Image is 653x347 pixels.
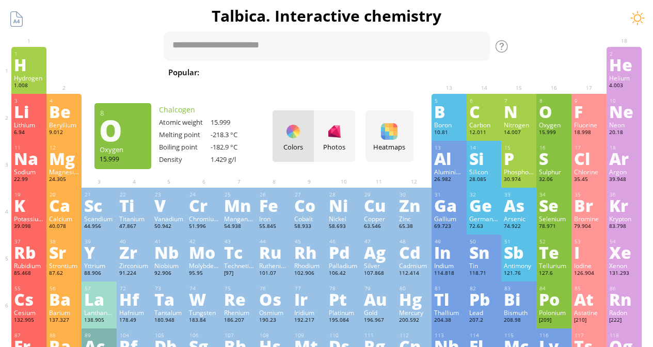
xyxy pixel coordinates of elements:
[400,238,429,245] div: 48
[539,244,569,260] div: Te
[469,176,499,184] div: 28.085
[259,270,289,278] div: 101.07
[84,244,114,260] div: Y
[329,308,359,317] div: Platinum
[85,285,114,292] div: 57
[609,176,639,184] div: 39.948
[574,261,604,270] div: Iodine
[434,270,464,278] div: 114.818
[539,150,569,167] div: S
[119,261,149,270] div: Zirconium
[469,168,499,176] div: Silicon
[119,223,149,231] div: 47.867
[84,317,114,325] div: 138.905
[14,144,44,151] div: 11
[504,285,534,292] div: 83
[84,270,114,278] div: 88.906
[14,121,44,129] div: Lithium
[224,214,254,223] div: Manganese
[609,82,639,90] div: 4.003
[470,285,499,292] div: 82
[434,121,464,129] div: Boron
[154,270,184,278] div: 92.906
[610,51,639,57] div: 2
[469,291,499,307] div: Pb
[189,291,219,307] div: W
[469,261,499,270] div: Tin
[49,308,79,317] div: Barium
[189,214,219,223] div: Chromium
[84,291,114,307] div: La
[49,168,79,176] div: Magnesium
[211,155,262,164] div: 1.429 g/l
[329,261,359,270] div: Palladium
[469,214,499,223] div: Germanium
[364,223,394,231] div: 63.546
[14,261,44,270] div: Rubidium
[224,291,254,307] div: Re
[539,285,569,292] div: 84
[49,223,79,231] div: 40.078
[294,197,324,213] div: Co
[294,308,324,317] div: Iridium
[189,191,219,198] div: 24
[84,214,114,223] div: Scandium
[399,308,429,317] div: Mercury
[435,191,464,198] div: 31
[259,291,289,307] div: Os
[49,103,79,120] div: Be
[434,103,464,120] div: B
[85,238,114,245] div: 39
[329,238,359,245] div: 46
[364,214,394,223] div: Copper
[260,285,289,292] div: 76
[50,144,79,151] div: 12
[154,261,184,270] div: Niobium
[434,308,464,317] div: Thallium
[504,270,534,278] div: 121.76
[14,197,44,213] div: K
[364,191,394,198] div: 29
[574,121,604,129] div: Fluorine
[469,223,499,231] div: 72.63
[504,176,534,184] div: 30.974
[294,270,324,278] div: 102.906
[504,168,534,176] div: Phosphorus
[120,285,149,292] div: 72
[159,130,211,139] div: Melting point
[211,130,262,139] div: -218.3 °C
[119,308,149,317] div: Hafnium
[399,270,429,278] div: 112.414
[609,291,639,307] div: Rn
[399,261,429,270] div: Cadmium
[329,291,359,307] div: Pt
[14,238,44,245] div: 37
[49,150,79,167] div: Mg
[504,129,534,137] div: 14.007
[574,103,604,120] div: F
[14,291,44,307] div: Cs
[575,191,604,198] div: 35
[539,176,569,184] div: 32.06
[539,144,569,151] div: 16
[575,97,604,104] div: 9
[50,285,79,292] div: 56
[100,155,146,163] div: 15.999
[539,121,569,129] div: Oxygen
[224,244,254,260] div: Tc
[50,191,79,198] div: 20
[259,308,289,317] div: Osmium
[434,261,464,270] div: Indium
[575,144,604,151] div: 17
[434,129,464,137] div: 10.81
[211,118,262,127] div: 15.999
[574,223,604,231] div: 79.904
[504,223,534,231] div: 74.922
[189,285,219,292] div: 74
[119,214,149,223] div: Titanium
[224,223,254,231] div: 54.938
[189,261,219,270] div: Molybdenum
[50,97,79,104] div: 4
[49,129,79,137] div: 9.012
[435,97,464,104] div: 5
